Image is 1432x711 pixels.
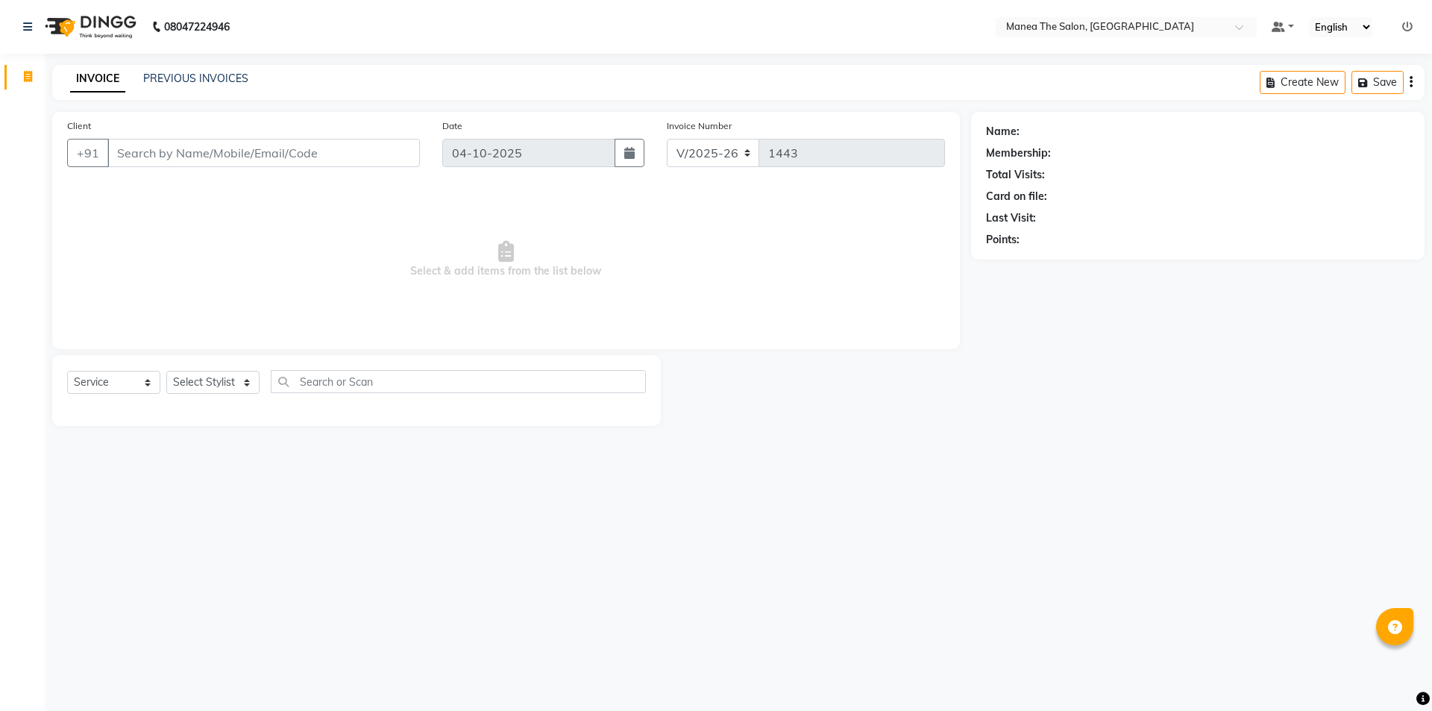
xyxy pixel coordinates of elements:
div: Card on file: [986,189,1047,204]
label: Date [442,119,462,133]
span: Select & add items from the list below [67,185,945,334]
b: 08047224946 [164,6,230,48]
div: Last Visit: [986,210,1036,226]
img: logo [38,6,140,48]
button: Create New [1260,71,1345,94]
input: Search or Scan [271,370,646,393]
div: Membership: [986,145,1051,161]
button: Save [1351,71,1404,94]
input: Search by Name/Mobile/Email/Code [107,139,420,167]
a: INVOICE [70,66,125,93]
a: PREVIOUS INVOICES [143,72,248,85]
button: +91 [67,139,109,167]
div: Points: [986,232,1020,248]
div: Total Visits: [986,167,1045,183]
label: Client [67,119,91,133]
iframe: chat widget [1369,651,1417,696]
label: Invoice Number [667,119,732,133]
div: Name: [986,124,1020,140]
